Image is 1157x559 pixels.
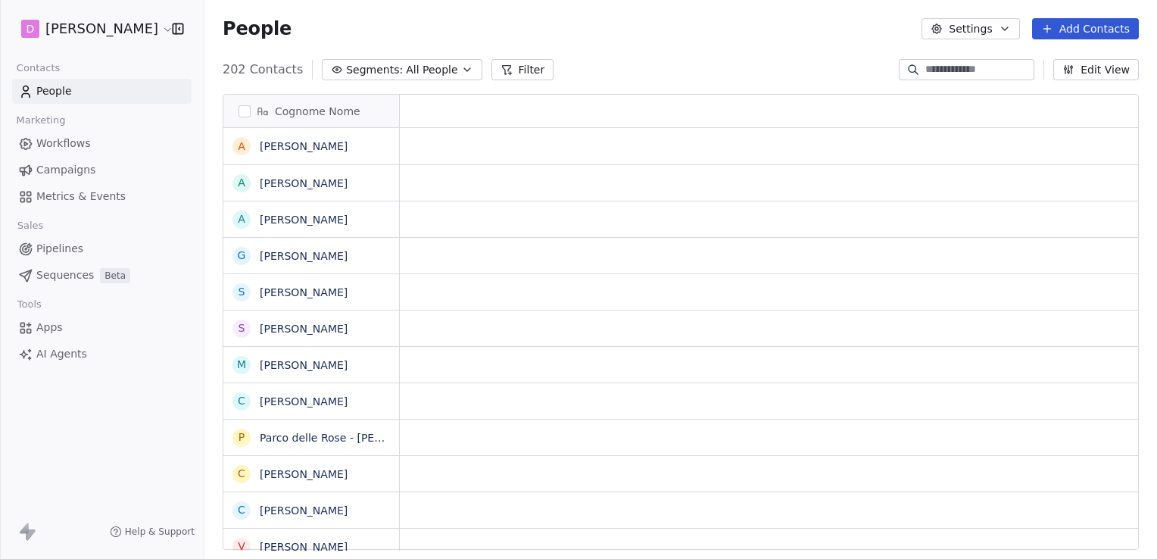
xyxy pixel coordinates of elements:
button: Filter [491,59,554,80]
div: A [238,175,245,191]
a: Parco delle Rose - [PERSON_NAME] [260,432,445,444]
span: Sales [11,214,50,237]
div: C [238,393,245,409]
button: Settings [922,18,1019,39]
span: Help & Support [125,526,195,538]
a: [PERSON_NAME] [260,468,348,480]
a: SequencesBeta [12,263,192,288]
a: [PERSON_NAME] [260,359,348,371]
div: C [238,502,245,518]
a: Pipelines [12,236,192,261]
span: Pipelines [36,241,83,257]
a: People [12,79,192,104]
a: [PERSON_NAME] [260,286,348,298]
div: V [238,539,245,554]
div: C [238,466,245,482]
div: Cognome Nome [223,95,399,127]
a: Apps [12,315,192,340]
span: People [36,83,72,99]
button: Add Contacts [1032,18,1139,39]
span: Contacts [10,57,67,80]
div: S [239,284,245,300]
a: Help & Support [110,526,195,538]
a: AI Agents [12,342,192,367]
div: grid [223,128,400,551]
span: Metrics & Events [36,189,126,205]
span: Workflows [36,136,91,151]
button: D[PERSON_NAME] [18,16,161,42]
button: Edit View [1053,59,1139,80]
span: Campaigns [36,162,95,178]
div: G [238,248,246,264]
span: All People [406,62,457,78]
span: People [223,17,292,40]
a: [PERSON_NAME] [260,323,348,335]
div: M [237,357,246,373]
a: Metrics & Events [12,184,192,209]
span: 202 Contacts [223,61,303,79]
a: [PERSON_NAME] [260,250,348,262]
span: Tools [11,293,48,316]
span: Segments: [346,62,403,78]
a: [PERSON_NAME] [260,140,348,152]
a: [PERSON_NAME] [260,214,348,226]
span: Beta [100,268,130,283]
span: [PERSON_NAME] [45,19,158,39]
span: Marketing [10,109,72,132]
div: A [238,139,245,155]
span: AI Agents [36,346,87,362]
a: Campaigns [12,158,192,183]
a: [PERSON_NAME] [260,177,348,189]
a: [PERSON_NAME] [260,395,348,408]
a: [PERSON_NAME] [260,504,348,517]
div: P [239,429,245,445]
span: D [27,21,35,36]
a: [PERSON_NAME] [260,541,348,553]
span: Cognome Nome [275,104,360,119]
a: Workflows [12,131,192,156]
span: Apps [36,320,63,336]
div: A [238,211,245,227]
span: Sequences [36,267,94,283]
div: S [239,320,245,336]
